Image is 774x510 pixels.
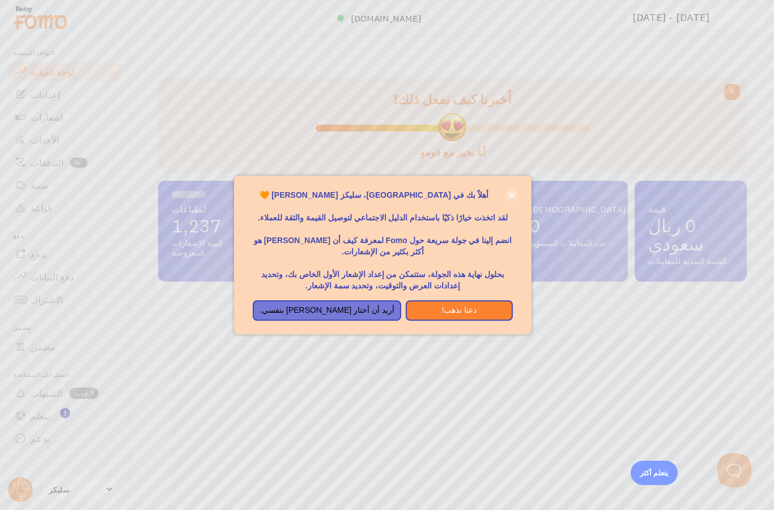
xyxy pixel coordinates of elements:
font: يتعلم أكثر [640,468,669,477]
button: يغلق، [506,189,518,201]
div: أهلاً بك في فومو، سليكز الجهني 🧡 لقد اتخذتَ قراراً ذكياً باستخدام الإثبات الاجتماعي لإيصال القيمة... [234,176,531,334]
font: أهلاً بك في [GEOGRAPHIC_DATA]، سليكز [PERSON_NAME] 🧡 [260,190,488,199]
font: بحلول نهاية هذه الجولة، ستتمكن من إعداد الإشعار الأول الخاص بك، وتحديد إعدادات العرض والتوقيت، وت... [261,270,504,290]
font: انضم إلينا في جولة سريعة حول Fomo لمعرفة كيف أن [PERSON_NAME] هو أكثر بكثير من الإشعارات. [254,236,512,256]
button: دعنا نذهب! [406,300,513,321]
font: دعنا نذهب! [441,305,477,314]
button: أريد أن أختار [PERSON_NAME] بنفسي. [253,300,401,321]
font: أريد أن أختار [PERSON_NAME] بنفسي. [260,305,394,314]
font: لقد اتخذت خيارًا ذكيًا باستخدام الدليل الاجتماعي لتوصيل القيمة والثقة للعملاء. [258,213,508,222]
div: يتعلم أكثر [631,461,678,485]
